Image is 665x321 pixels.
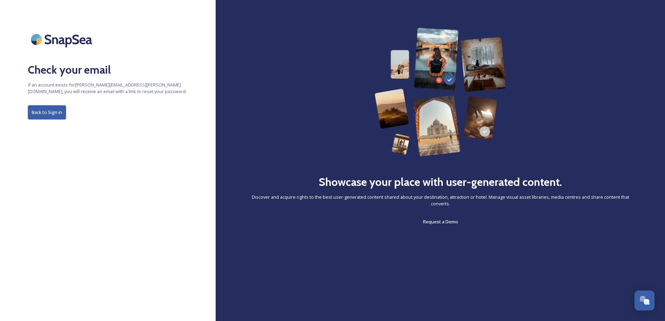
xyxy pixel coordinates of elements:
span: Request a Demo [423,219,458,225]
a: Back to Sign in [28,105,188,120]
img: SnapSea Logo [28,28,97,51]
h2: Check your email [28,61,188,78]
button: Open Chat [634,290,655,311]
img: 63b42ca75bacad526042e722_Group%20154-p-800.png [375,28,506,156]
a: Request a Demo [423,217,458,226]
button: Back to Sign in [28,105,66,120]
span: If an account exists for [PERSON_NAME][EMAIL_ADDRESS][PERSON_NAME][DOMAIN_NAME] , you will receiv... [28,82,188,95]
span: Discover and acquire rights to the best user-generated content shared about your destination, att... [243,194,637,207]
h2: Showcase your place with user-generated content. [319,174,562,190]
